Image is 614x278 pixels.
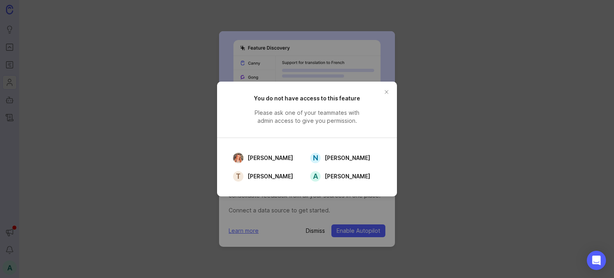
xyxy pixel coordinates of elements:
[325,154,370,162] span: [PERSON_NAME]
[247,94,367,102] h2: You do not have access to this feature
[247,154,293,162] span: [PERSON_NAME]
[325,172,370,181] span: [PERSON_NAME]
[310,153,321,163] div: N
[247,109,367,125] span: Please ask one of your teammates with admin access to give you permission.
[307,151,379,165] a: N[PERSON_NAME]
[230,169,302,184] a: T[PERSON_NAME]
[233,171,243,182] div: T
[587,251,606,270] div: Open Intercom Messenger
[247,172,293,181] span: [PERSON_NAME]
[380,86,393,98] button: close button
[310,171,321,182] div: A
[307,169,379,184] a: A[PERSON_NAME]
[231,153,246,163] img: Bronwen W
[230,151,302,165] a: Bronwen W[PERSON_NAME]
